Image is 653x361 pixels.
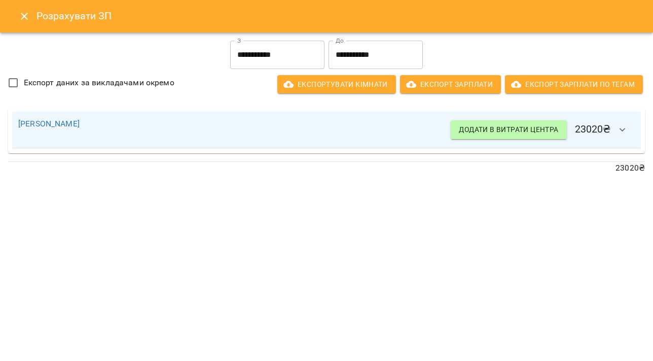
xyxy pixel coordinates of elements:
button: Експорт Зарплати по тегам [505,75,643,93]
h6: 23020 ₴ [451,118,635,142]
h6: Розрахувати ЗП [37,8,641,24]
p: 23020 ₴ [8,162,645,174]
a: [PERSON_NAME] [18,119,80,128]
span: Експорт даних за викладачами окремо [24,77,174,89]
span: Експорт Зарплати по тегам [513,78,635,90]
button: Експортувати кімнати [277,75,396,93]
span: Експортувати кімнати [285,78,388,90]
button: Додати в витрати центра [451,120,566,139]
span: Експорт Зарплати [408,78,493,90]
span: Додати в витрати центра [459,123,558,136]
button: Close [12,4,37,28]
button: Експорт Зарплати [400,75,501,93]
